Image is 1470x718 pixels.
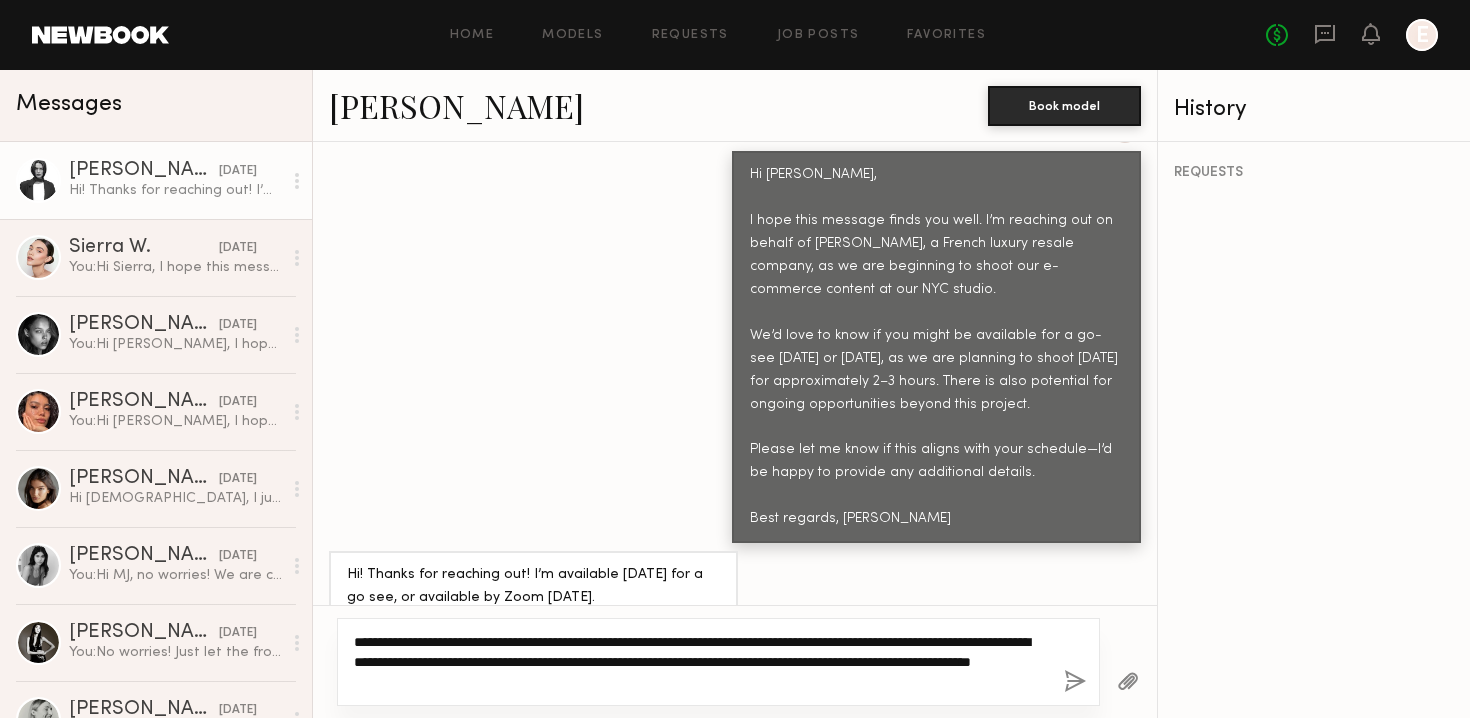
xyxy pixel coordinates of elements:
div: [DATE] [219,393,257,412]
a: E [1406,19,1438,51]
div: You: Hi MJ, no worries! We are continuously shooting and always looking for additional models - l... [69,566,282,585]
div: You: Hi [PERSON_NAME], I hope this message finds you well. I’m reaching out on behalf of [PERSON_... [69,412,282,431]
div: Sierra W. [69,238,219,258]
div: [PERSON_NAME] [69,623,219,643]
a: Requests [652,29,729,42]
div: [PERSON_NAME] [69,392,219,412]
a: Favorites [907,29,986,42]
div: [PERSON_NAME] [69,161,219,181]
div: [DATE] [219,470,257,489]
a: [PERSON_NAME] [329,84,584,127]
div: [DATE] [219,547,257,566]
div: Hi [DEMOGRAPHIC_DATA], I just signed in! [69,489,282,508]
div: [DATE] [219,239,257,258]
a: Home [450,29,495,42]
div: Hi! Thanks for reaching out! I’m available [DATE] for a go see, or available by Zoom [DATE]. Do y... [69,181,282,200]
div: Hi! Thanks for reaching out! I’m available [DATE] for a go see, or available by Zoom [DATE]. Do y... [347,564,720,656]
div: [PERSON_NAME] [69,469,219,489]
div: [DATE] [219,162,257,181]
div: [DATE] [219,624,257,643]
div: [DATE] [219,316,257,335]
a: Models [542,29,603,42]
div: You: No worries! Just let the front desk know you're here to see [PERSON_NAME] in 706 when you ar... [69,643,282,662]
div: [PERSON_NAME] [69,315,219,335]
div: REQUESTS [1174,166,1454,180]
div: Hi [PERSON_NAME], I hope this message finds you well. I’m reaching out on behalf of [PERSON_NAME]... [750,164,1123,531]
a: Job Posts [777,29,860,42]
button: Book model [988,86,1141,126]
span: Messages [16,93,122,116]
div: History [1174,98,1454,121]
div: [PERSON_NAME] [69,546,219,566]
div: You: Hi Sierra, I hope this message finds you well. I’m reaching out on behalf of [PERSON_NAME], ... [69,258,282,277]
div: You: Hi [PERSON_NAME], I hope this message finds you well. I’m reaching out on behalf of [PERSON_... [69,335,282,354]
a: Book model [988,96,1141,113]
